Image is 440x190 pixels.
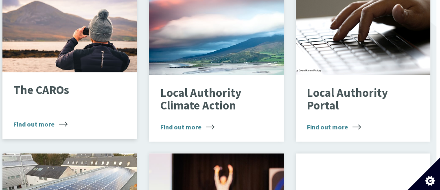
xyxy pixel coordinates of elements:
[160,87,261,112] p: Local Authority Climate Action
[13,119,68,129] span: Find out more
[407,157,440,190] button: Set cookie preferences
[160,122,215,132] span: Find out more
[13,84,114,97] p: The CAROs
[307,122,361,132] span: Find out more
[307,87,408,112] p: Local Authority Portal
